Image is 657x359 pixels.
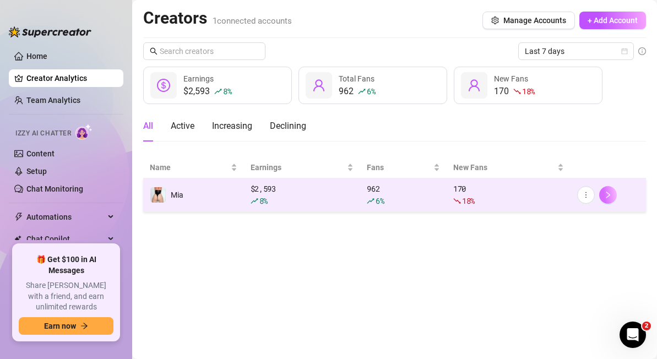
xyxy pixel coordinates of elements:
span: 2 [642,322,651,330]
span: 18 % [522,86,535,96]
span: + Add Account [588,16,638,25]
span: Earnings [251,161,345,173]
div: 962 [339,85,375,98]
input: Search creators [160,45,250,57]
th: New Fans [447,157,571,178]
span: Name [150,161,229,173]
span: rise [251,197,258,205]
div: $ 2,593 [251,183,354,207]
button: Earn nowarrow-right [19,317,113,335]
div: 170 [494,85,535,98]
span: calendar [621,48,628,55]
span: Fans [367,161,431,173]
div: Increasing [212,119,252,133]
span: Manage Accounts [503,16,566,25]
div: Active [171,119,194,133]
span: user [468,79,481,92]
span: 8 % [259,195,268,206]
span: Mia [171,191,183,199]
span: 18 % [462,195,475,206]
img: Mia [150,187,166,203]
span: user [312,79,325,92]
div: $2,593 [183,85,231,98]
button: Manage Accounts [482,12,575,29]
span: arrow-right [80,322,88,330]
span: 6 % [376,195,384,206]
th: Earnings [244,157,361,178]
img: logo-BBDzfeDw.svg [9,26,91,37]
span: New Fans [453,161,555,173]
span: right [604,191,612,199]
span: setting [491,17,499,24]
th: Name [143,157,244,178]
div: 962 [367,183,440,207]
th: Fans [360,157,447,178]
span: fall [453,197,461,205]
div: 170 [453,183,564,207]
span: Izzy AI Chatter [15,128,71,139]
a: Content [26,149,55,158]
a: Home [26,52,47,61]
h2: Creators [143,8,292,29]
a: Team Analytics [26,96,80,105]
span: 6 % [367,86,375,96]
span: rise [358,88,366,95]
span: 🎁 Get $100 in AI Messages [19,254,113,276]
span: Earnings [183,74,214,83]
img: AI Chatter [75,124,93,140]
img: Chat Copilot [14,235,21,243]
span: rise [214,88,222,95]
span: Last 7 days [525,43,627,59]
a: Creator Analytics [26,69,115,87]
button: right [599,186,617,204]
iframe: Intercom live chat [620,322,646,348]
span: rise [367,197,374,205]
span: Share [PERSON_NAME] with a friend, and earn unlimited rewards [19,280,113,313]
span: search [150,47,158,55]
button: + Add Account [579,12,646,29]
span: thunderbolt [14,213,23,221]
span: Automations [26,208,105,226]
span: info-circle [638,47,646,55]
a: Chat Monitoring [26,184,83,193]
span: fall [513,88,521,95]
span: dollar-circle [157,79,170,92]
span: New Fans [494,74,528,83]
div: Declining [270,119,306,133]
span: more [582,191,590,199]
a: Setup [26,167,47,176]
div: All [143,119,153,133]
span: 8 % [223,86,231,96]
span: Earn now [44,322,76,330]
span: 1 connected accounts [213,16,292,26]
span: Total Fans [339,74,374,83]
span: Chat Copilot [26,230,105,248]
